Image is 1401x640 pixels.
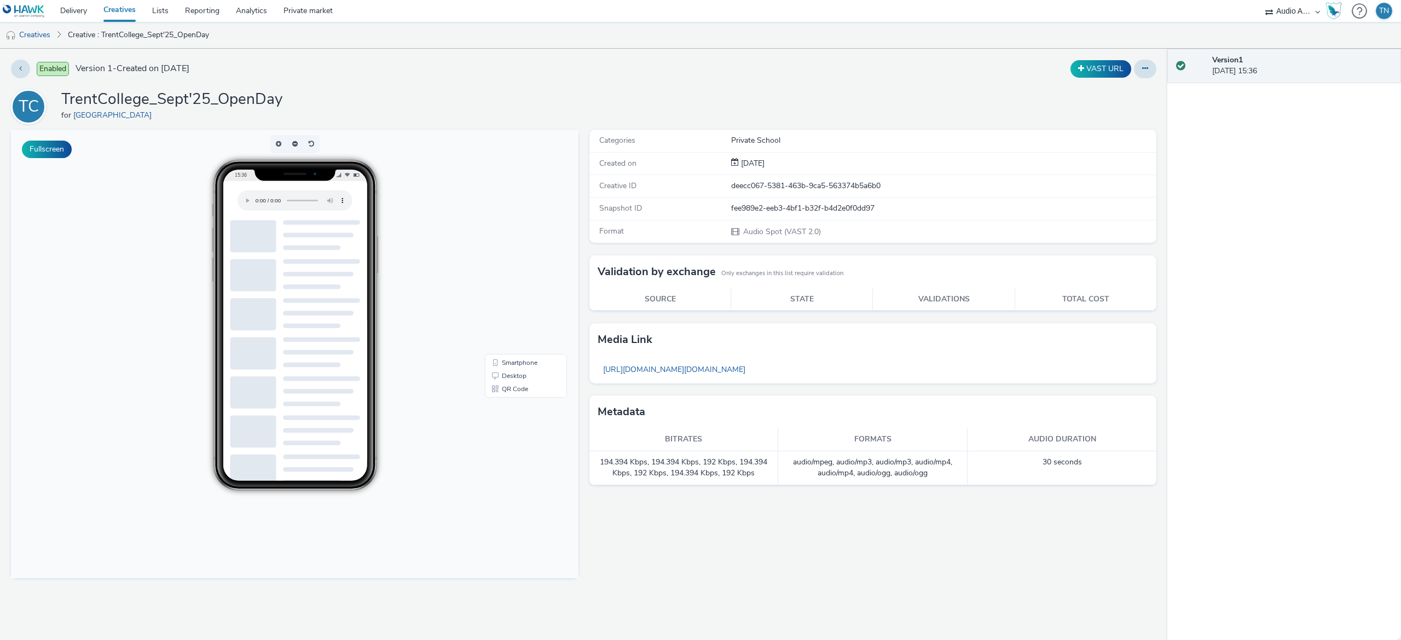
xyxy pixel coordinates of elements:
span: Categories [599,135,635,146]
li: Smartphone [476,226,554,240]
a: TC [11,101,50,112]
strong: Version 1 [1212,55,1243,65]
small: Only exchanges in this list require validation [721,269,843,278]
td: 30 seconds [968,451,1157,485]
button: VAST URL [1070,60,1131,78]
span: Enabled [37,62,69,76]
a: Creative : TrentCollege_Sept'25_OpenDay [62,22,215,48]
h3: Validation by exchange [598,264,716,280]
h3: Media link [598,331,652,348]
th: State [731,288,873,311]
span: 15:36 [223,42,235,48]
div: Private School [731,135,1156,146]
div: TN [1379,3,1389,19]
span: Version 1 - Created on [DATE] [76,62,189,75]
a: [URL][DOMAIN_NAME][DOMAIN_NAME] [598,359,751,380]
img: Hawk Academy [1325,2,1342,20]
span: Snapshot ID [599,203,642,213]
img: undefined Logo [3,4,45,18]
div: Duplicate the creative as a VAST URL [1068,60,1134,78]
th: Formats [778,428,968,451]
th: Source [589,288,731,311]
span: Smartphone [491,230,526,236]
h3: Metadata [598,404,645,420]
td: 194.394 Kbps, 194.394 Kbps, 192 Kbps, 194.394 Kbps, 192 Kbps, 194.394 Kbps, 192 Kbps [589,451,779,485]
div: TC [19,91,39,122]
span: Created on [599,158,636,168]
div: Creation 17 September 2025, 15:36 [739,158,765,169]
div: [DATE] 15:36 [1212,55,1392,77]
div: deecc067-5381-463b-9ca5-563374b5a6b0 [731,181,1156,191]
a: Hawk Academy [1325,2,1346,20]
div: fee989e2-eeb3-4bf1-b32f-b4d2e0f0dd97 [731,203,1156,214]
span: Creative ID [599,181,636,191]
th: Total cost [1015,288,1156,311]
h1: TrentCollege_Sept'25_OpenDay [61,89,282,110]
span: for [61,110,73,120]
td: audio/mpeg, audio/mp3, audio/mp3, audio/mp4, audio/mp4, audio/ogg, audio/ogg [778,451,968,485]
th: Bitrates [589,428,779,451]
span: Audio Spot (VAST 2.0) [742,226,821,237]
a: [GEOGRAPHIC_DATA] [73,110,156,120]
th: Audio duration [968,428,1157,451]
img: audio [5,30,16,41]
span: Format [599,226,624,236]
button: Fullscreen [22,141,72,158]
li: QR Code [476,253,554,266]
span: [DATE] [739,158,765,168]
span: Desktop [491,243,516,249]
span: QR Code [491,256,517,263]
li: Desktop [476,240,554,253]
th: Validations [873,288,1015,311]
